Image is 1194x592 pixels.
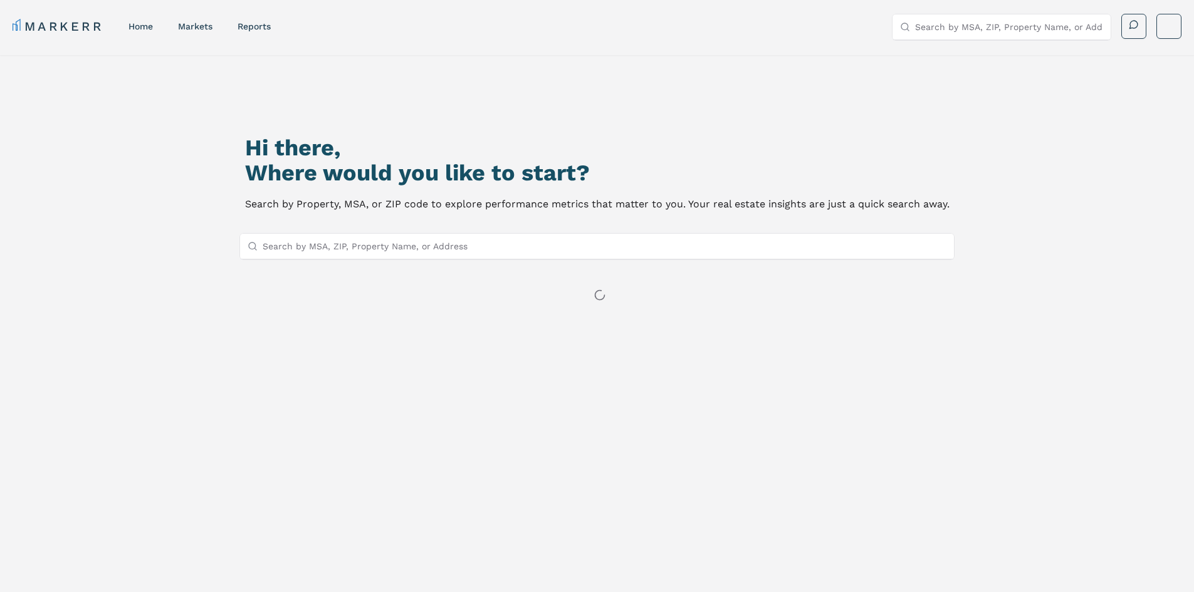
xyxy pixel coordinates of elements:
[915,14,1103,39] input: Search by MSA, ZIP, Property Name, or Address
[13,18,103,35] a: MARKERR
[238,21,271,31] a: reports
[263,234,947,259] input: Search by MSA, ZIP, Property Name, or Address
[128,21,153,31] a: home
[178,21,212,31] a: markets
[245,135,950,160] h1: Hi there,
[245,160,950,185] h2: Where would you like to start?
[245,195,950,213] p: Search by Property, MSA, or ZIP code to explore performance metrics that matter to you. Your real...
